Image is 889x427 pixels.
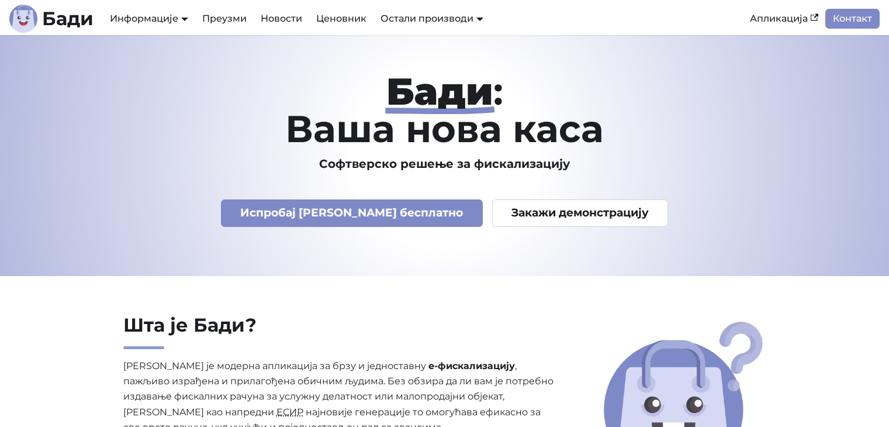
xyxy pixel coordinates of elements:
[309,9,373,29] a: Ценовник
[428,360,515,371] strong: е-фискализацију
[221,199,483,227] a: Испробај [PERSON_NAME] бесплатно
[386,68,493,114] strong: Бади
[492,199,669,227] a: Закажи демонстрацију
[9,5,37,33] img: Лого
[110,13,188,24] a: Информације
[825,9,880,29] a: Контакт
[195,9,254,29] a: Преузми
[123,314,555,349] h2: Шта је Бади?
[9,5,94,33] a: ЛогоБади
[276,407,303,418] abbr: Електронски систем за издавање рачуна
[68,73,821,147] h1: : Ваша нова каса
[68,157,821,171] h3: Софтверско решење за фискализацију
[42,9,94,28] b: Бади
[380,13,483,24] a: Остали производи
[743,9,825,29] a: Апликација
[254,9,309,29] a: Новости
